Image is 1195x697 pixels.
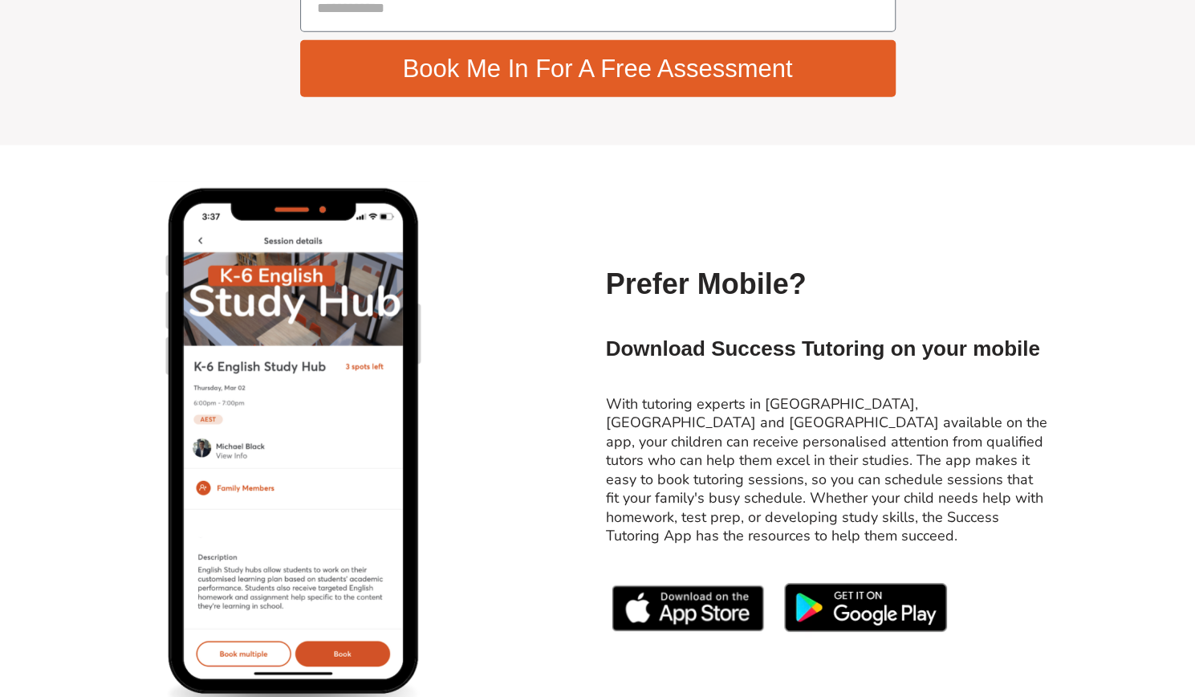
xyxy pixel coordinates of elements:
[403,56,793,81] span: Book Me In For A Free Assessment
[606,266,1047,304] h2: Prefer Mobile?
[606,336,1047,363] h2: Download Success Tutoring on your mobile
[606,395,1047,545] h2: With tutoring experts in [GEOGRAPHIC_DATA], [GEOGRAPHIC_DATA] and [GEOGRAPHIC_DATA] available on ...
[300,40,896,97] button: Book Me In For A Free Assessment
